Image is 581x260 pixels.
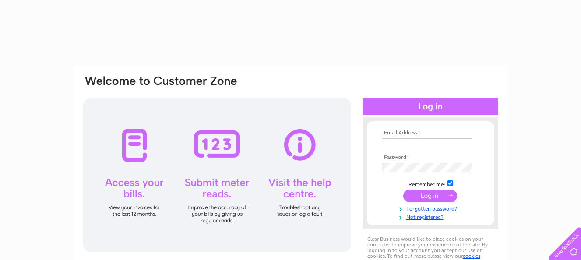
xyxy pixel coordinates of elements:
[403,190,457,202] input: Submit
[380,179,481,188] td: Remember me?
[380,130,481,136] th: Email Address:
[380,155,481,161] th: Password:
[382,204,481,212] a: Forgotten password?
[382,212,481,221] a: Not registered?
